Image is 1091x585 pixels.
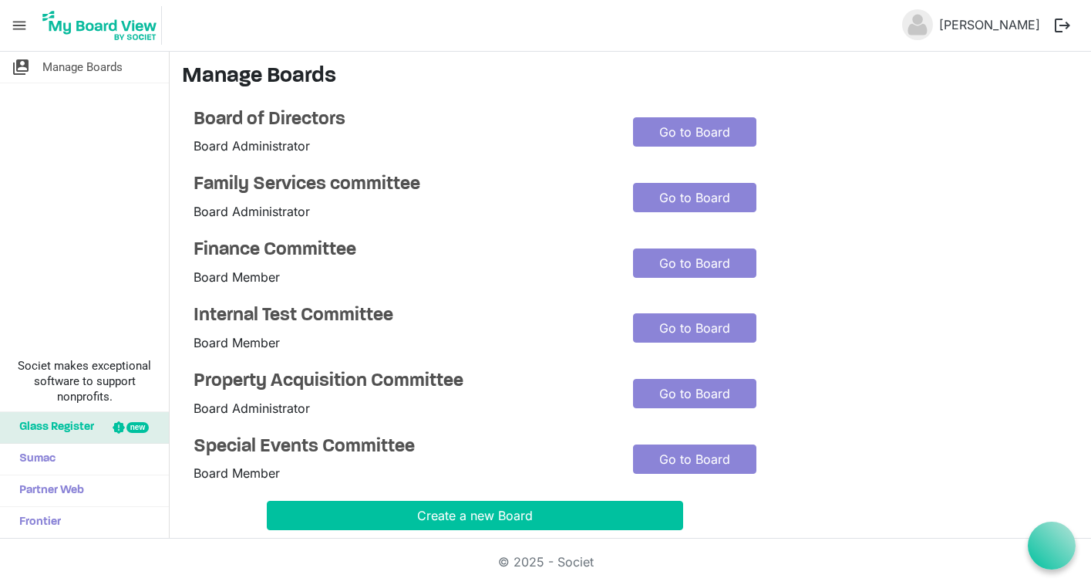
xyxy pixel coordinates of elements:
span: Board Member [194,269,280,285]
img: no-profile-picture.svg [902,9,933,40]
h3: Manage Boards [182,64,1079,90]
span: Board Administrator [194,138,310,154]
img: My Board View Logo [38,6,162,45]
span: Board Administrator [194,204,310,219]
button: Create a new Board [267,501,683,530]
div: new [126,422,149,433]
span: switch_account [12,52,30,83]
span: Sumac [12,444,56,475]
span: Societ makes exceptional software to support nonprofits. [7,358,162,404]
a: Board of Directors [194,109,610,131]
span: Glass Register [12,412,94,443]
a: Go to Board [633,117,756,147]
span: menu [5,11,34,40]
a: Go to Board [633,445,756,474]
span: Frontier [12,507,61,538]
a: Finance Committee [194,239,610,262]
span: Partner Web [12,475,84,506]
a: [PERSON_NAME] [933,9,1046,40]
a: Internal Test Committee [194,305,610,327]
span: Board Member [194,465,280,481]
a: Go to Board [633,183,756,212]
span: Manage Boards [42,52,123,83]
a: Go to Board [633,313,756,343]
a: My Board View Logo [38,6,168,45]
a: Go to Board [633,249,756,278]
span: Board Administrator [194,401,310,416]
a: © 2025 - Societ [498,554,594,570]
a: Go to Board [633,379,756,408]
span: Board Member [194,335,280,350]
a: Family Services committee [194,174,610,196]
a: Property Acquisition Committee [194,370,610,393]
a: Special Events Committee [194,436,610,458]
button: logout [1046,9,1079,42]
